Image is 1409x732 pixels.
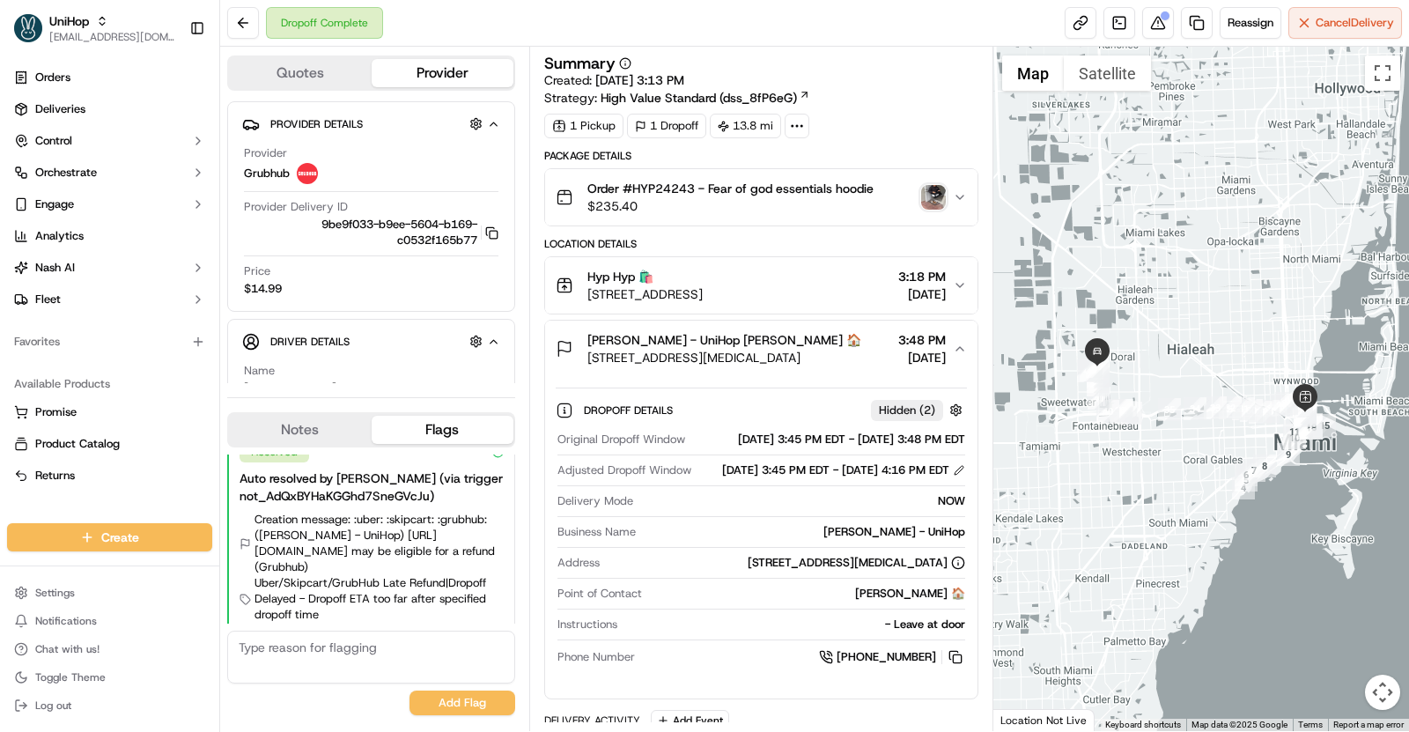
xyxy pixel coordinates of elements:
[11,386,142,418] a: 📗Knowledge Base
[1288,7,1402,39] button: CancelDelivery
[55,320,143,334] span: [PERSON_NAME]
[79,167,289,185] div: Start new chat
[142,386,290,418] a: 💻API Documentation
[7,159,212,187] button: Orchestrate
[35,393,135,410] span: Knowledge Base
[557,462,691,478] span: Adjusted Dropoff Window
[244,281,282,297] span: $14.99
[692,432,965,447] div: [DATE] 3:45 PM EDT - [DATE] 3:48 PM EDT
[175,436,213,449] span: Pylon
[1253,455,1276,477] div: 8
[49,12,89,30] button: UniHop
[1240,399,1263,422] div: 30
[49,30,175,44] button: [EMAIL_ADDRESS][DOMAIN_NAME]
[557,617,617,632] span: Instructions
[372,416,514,444] button: Flags
[35,699,71,713] span: Log out
[1275,392,1298,415] div: 26
[229,416,372,444] button: Notes
[898,268,946,285] span: 3:18 PM
[748,555,965,571] div: [STREET_ADDRESS][MEDICAL_DATA]
[7,190,212,218] button: Engage
[1277,443,1300,466] div: 9
[7,254,212,282] button: Nash AI
[1333,720,1404,729] a: Report a map error
[544,89,810,107] div: Strategy:
[18,70,321,98] p: Welcome 👋
[587,180,874,197] span: Order #HYP24243 - Fear of god essentials hoodie
[545,377,977,699] div: [PERSON_NAME] - UniHop [PERSON_NAME] 🏠[STREET_ADDRESS][MEDICAL_DATA]3:48 PM[DATE]
[35,260,75,276] span: Nash AI
[921,185,946,210] img: photo_proof_of_delivery image
[166,393,283,410] span: API Documentation
[1300,417,1323,440] div: 14
[156,320,192,334] span: [DATE]
[149,395,163,409] div: 💻
[998,708,1056,731] img: Google
[1232,477,1255,499] div: 4
[18,17,53,52] img: Nash
[601,89,810,107] a: High Value Standard (dss_8fP6eG)
[35,228,84,244] span: Analytics
[146,272,152,286] span: •
[998,708,1056,731] a: Open this area in Google Maps (opens a new window)
[1087,360,1110,383] div: 46
[255,512,504,575] span: Creation message: :uber: :skipcart: :grubhub: ([PERSON_NAME] - UniHop) [URL][DOMAIN_NAME] may be ...
[898,349,946,366] span: [DATE]
[587,349,861,366] span: [STREET_ADDRESS][MEDICAL_DATA]
[7,462,212,490] button: Returns
[544,149,978,163] div: Package Details
[7,430,212,458] button: Product Catalog
[587,268,653,285] span: Hyp Hyp 🛍️
[1316,15,1394,31] span: Cancel Delivery
[7,328,212,356] div: Favorites
[7,665,212,690] button: Toggle Theme
[1002,55,1064,91] button: Show street map
[557,586,642,602] span: Point of Contact
[156,272,192,286] span: [DATE]
[299,173,321,194] button: Start new chat
[18,167,49,199] img: 1736555255976-a54dd68f-1ca7-489b-9aae-adbdc363a1c4
[244,166,290,181] span: Grubhub
[1297,417,1320,440] div: 12
[244,217,498,248] button: 9be9f033-b9ee-5604-b169-c0532f165b77
[35,614,97,628] span: Notifications
[35,70,70,85] span: Orders
[46,113,317,131] input: Got a question? Start typing here...
[1064,55,1151,91] button: Show satellite imagery
[1109,399,1132,422] div: 39
[1283,420,1306,443] div: 11
[297,163,318,184] img: 5e692f75ce7d37001a5d71f1
[7,370,212,398] div: Available Products
[360,623,454,639] span: at [DATE] 5:37 PM
[651,710,729,731] button: Add Event
[18,228,118,242] div: Past conversations
[1191,720,1287,729] span: Map data ©2025 Google
[35,292,61,307] span: Fleet
[627,114,706,138] div: 1 Dropoff
[242,109,500,138] button: Provider Details
[601,89,797,107] span: High Value Standard (dss_8fP6eG)
[1087,366,1110,388] div: 44
[7,693,212,718] button: Log out
[372,59,514,87] button: Provider
[35,670,106,684] span: Toggle Theme
[1080,359,1103,381] div: 48
[1235,469,1258,492] div: 5
[7,63,212,92] a: Orders
[35,642,100,656] span: Chat with us!
[55,272,143,286] span: [PERSON_NAME]
[1235,463,1258,486] div: 6
[14,468,205,484] a: Returns
[557,432,685,447] span: Original Dropoff Window
[1105,719,1181,731] button: Keyboard shortcuts
[544,55,616,71] h3: Summary
[587,197,874,215] span: $235.40
[1220,7,1281,39] button: Reassign
[649,586,965,602] div: [PERSON_NAME] 🏠
[7,285,212,314] button: Fleet
[255,623,357,639] span: Resolved by System
[270,117,363,131] span: Provider Details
